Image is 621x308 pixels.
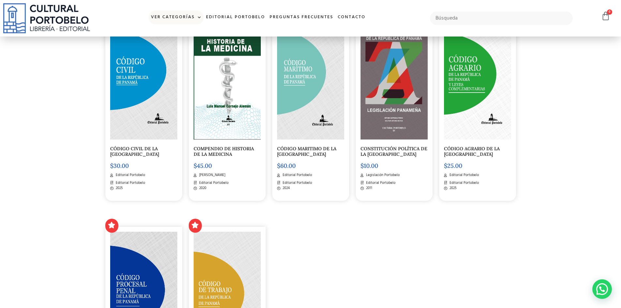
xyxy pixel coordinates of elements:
[444,146,500,157] a: CÓDIGO AGRARIO DE LA [GEOGRAPHIC_DATA]
[281,180,312,186] span: Editorial Portobelo
[444,16,511,139] img: CD-006-CODIGO-AGRARIO
[281,172,312,178] span: Editorial Portobelo
[194,16,261,139] img: ba377-2.png
[194,146,254,157] a: COMPENDIO DE HISTORIA DE LA MEDICINA
[448,180,479,186] span: Editorial Portobelo
[444,162,447,169] span: $
[361,16,428,139] img: LP01-2.jpg
[194,162,197,169] span: $
[361,146,427,157] a: CONSTITUCIÓN POLÍTICA DE LA [GEOGRAPHIC_DATA]
[364,180,395,186] span: Editorial Portobelo
[267,10,335,24] a: Preguntas frecuentes
[149,10,204,24] a: Ver Categorías
[277,146,336,157] a: CÓDIGO MARITIMO DE LA [GEOGRAPHIC_DATA]
[277,162,280,169] span: $
[110,146,159,157] a: CÓDIGO CIVIL DE LA [GEOGRAPHIC_DATA]
[601,11,610,21] a: 0
[204,10,267,24] a: Editorial Portobelo
[607,9,612,15] span: 0
[114,180,145,186] span: Editorial Portobelo
[110,162,113,169] span: $
[110,162,129,169] bdi: 30.00
[444,162,462,169] bdi: 25.00
[335,10,368,24] a: Contacto
[198,172,225,178] span: [PERSON_NAME]
[364,172,400,178] span: Legislación Portobelo
[448,172,479,178] span: Editorial Portobelo
[361,162,364,169] span: $
[592,279,612,299] div: Contactar por WhatsApp
[198,180,229,186] span: Editorial Portobelo
[364,185,372,191] span: 2011
[430,11,573,25] input: Búsqueda
[277,162,296,169] bdi: 60.00
[114,185,123,191] span: 2025
[114,172,145,178] span: Editorial Portobelo
[361,162,378,169] bdi: 10.00
[448,185,457,191] span: 2025
[194,162,212,169] bdi: 45.00
[277,16,344,139] img: CD-011-CODIGO-MARITIMO
[281,185,290,191] span: 2024
[110,16,177,139] img: CD-004-CODIGOCIVIL
[198,185,206,191] span: 2020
